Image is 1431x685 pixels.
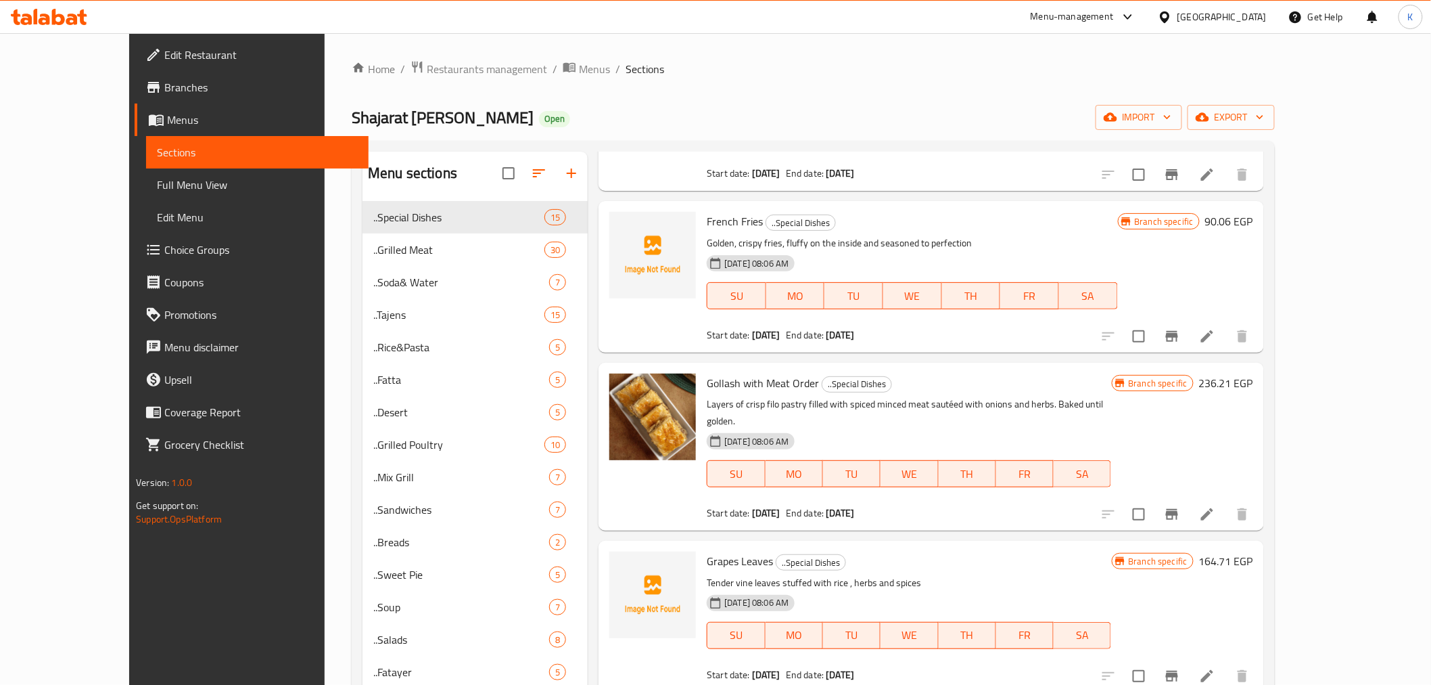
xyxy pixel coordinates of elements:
[368,163,457,183] h2: Menu sections
[362,623,588,656] div: ..Salads8
[615,61,620,77] li: /
[549,664,566,680] div: items
[373,372,549,388] div: ..Fatta
[544,209,566,225] div: items
[400,61,405,77] li: /
[942,282,1001,309] button: TH
[1059,282,1118,309] button: SA
[550,634,565,646] span: 8
[786,164,824,182] span: End date:
[135,71,368,104] a: Branches
[707,373,819,393] span: Gollash with Meat Order
[164,372,357,388] span: Upsell
[352,60,1275,78] nav: breadcrumb
[1226,158,1259,191] button: delete
[786,504,824,522] span: End date:
[373,502,549,518] div: ..Sandwiches
[752,326,780,344] b: [DATE]
[373,404,549,420] div: ..Desert
[373,534,549,550] span: ..Breads
[550,536,565,549] span: 2
[563,60,610,78] a: Menus
[362,201,588,234] div: ..Special Dishes15
[157,144,357,160] span: Sections
[157,177,357,193] span: Full Menu View
[939,622,996,649] button: TH
[707,396,1111,430] p: Layers of crisp filo pastry filled with spiced minced meat sautéed with onions and herbs. Baked u...
[609,374,696,460] img: Gollash with Meat Order
[549,502,566,518] div: items
[550,471,565,484] span: 7
[766,460,823,487] button: MO
[889,286,937,306] span: WE
[1054,622,1111,649] button: SA
[135,396,368,428] a: Coverage Report
[1199,167,1215,183] a: Edit menu item
[771,625,818,645] span: MO
[886,464,933,484] span: WE
[1106,109,1171,126] span: import
[719,596,794,609] span: [DATE] 08:06 AM
[373,242,544,258] span: ..Grilled Meat
[1199,328,1215,345] a: Edit menu item
[1408,9,1413,24] span: K
[544,242,566,258] div: items
[164,437,357,453] span: Grocery Checklist
[373,567,549,583] span: ..Sweet Pie
[146,136,368,169] a: Sections
[550,504,565,516] span: 7
[822,376,891,392] span: ..Special Dishes
[373,664,549,680] span: ..Fatayer
[164,307,357,323] span: Promotions
[947,286,995,306] span: TH
[707,575,1111,592] p: Tender vine leaves stuffed with rice , herbs and spices
[410,60,547,78] a: Restaurants management
[545,439,565,451] span: 10
[362,299,588,331] div: ..Tajens15
[135,39,368,71] a: Edit Restaurant
[752,666,780,684] b: [DATE]
[362,363,588,396] div: ..Fatta5
[713,286,761,306] span: SU
[539,113,570,125] span: Open
[766,215,835,231] span: ..Special Dishes
[823,622,881,649] button: TU
[772,286,820,306] span: MO
[886,625,933,645] span: WE
[1031,9,1114,25] div: Menu-management
[1123,555,1193,568] span: Branch specific
[752,504,780,522] b: [DATE]
[550,374,565,386] span: 5
[766,622,823,649] button: MO
[549,404,566,420] div: items
[1177,9,1267,24] div: [GEOGRAPHIC_DATA]
[707,622,765,649] button: SU
[523,157,555,190] span: Sort sections
[135,299,368,331] a: Promotions
[550,666,565,679] span: 5
[707,666,750,684] span: Start date:
[1125,160,1153,189] span: Select to update
[544,437,566,453] div: items
[771,464,818,484] span: MO
[1199,552,1253,571] h6: 164.71 EGP
[1199,374,1253,393] h6: 236.21 EGP
[373,469,549,485] span: ..Mix Grill
[135,234,368,266] a: Choice Groups
[362,234,588,266] div: ..Grilled Meat30
[373,209,544,225] div: ..Special Dishes
[373,599,549,615] span: ..Soup
[766,282,825,309] button: MO
[373,437,544,453] span: ..Grilled Poultry
[707,235,1117,252] p: Golden, crispy fries, fluffy on the inside and seasoned to perfection
[549,372,566,388] div: items
[1205,212,1253,231] h6: 90.06 EGP
[373,307,544,323] span: ..Tajens
[362,266,588,299] div: ..Soda& Water7
[373,339,549,355] div: ..Rice&Pasta
[996,460,1054,487] button: FR
[786,666,824,684] span: End date:
[164,339,357,355] span: Menu disclaimer
[824,282,883,309] button: TU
